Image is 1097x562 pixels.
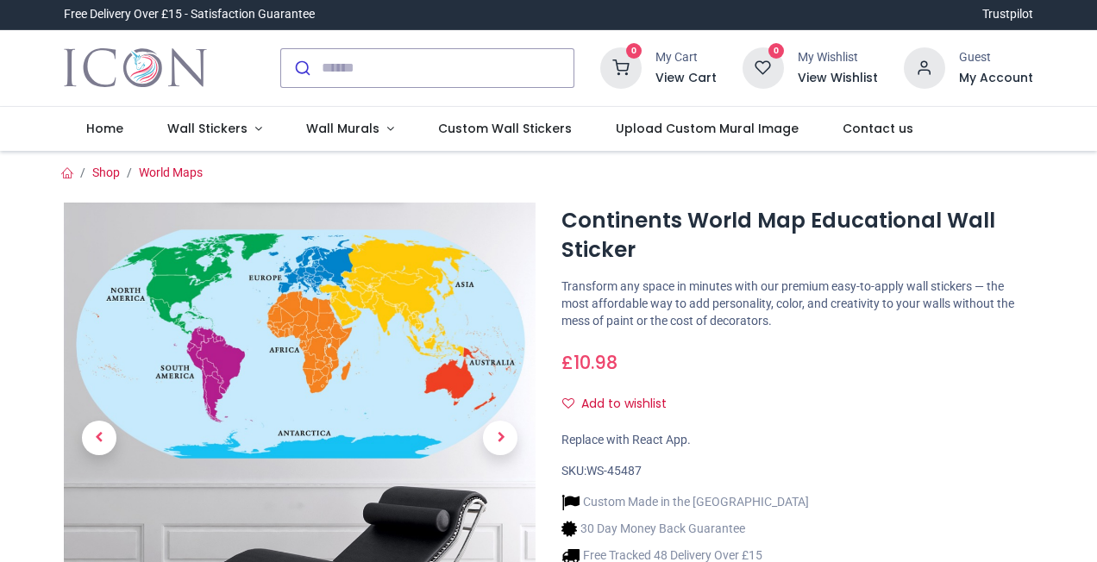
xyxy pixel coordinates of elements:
[82,421,116,455] span: Previous
[586,464,642,478] span: WS-45487
[64,6,315,23] div: Free Delivery Over £15 - Satisfaction Guarantee
[959,49,1033,66] div: Guest
[64,44,206,92] a: Logo of Icon Wall Stickers
[139,165,203,179] a: World Maps
[562,397,574,409] i: Add to wishlist
[92,165,120,179] a: Shop
[743,59,784,73] a: 0
[146,107,285,152] a: Wall Stickers
[561,493,809,511] li: Custom Made in the [GEOGRAPHIC_DATA]
[798,70,878,87] a: View Wishlist
[561,390,681,419] button: Add to wishlistAdd to wishlist
[655,70,717,87] a: View Cart
[626,43,643,59] sup: 0
[438,120,572,137] span: Custom Wall Stickers
[561,278,1033,329] p: Transform any space in minutes with our premium easy-to-apply wall stickers — the most affordable...
[574,350,617,375] span: 10.98
[281,49,322,87] button: Submit
[64,44,206,92] img: Icon Wall Stickers
[655,49,717,66] div: My Cart
[959,70,1033,87] a: My Account
[768,43,785,59] sup: 0
[616,120,799,137] span: Upload Custom Mural Image
[561,432,1033,449] div: Replace with React App.
[284,107,416,152] a: Wall Murals
[561,463,1033,480] div: SKU:
[600,59,642,73] a: 0
[798,49,878,66] div: My Wishlist
[306,120,379,137] span: Wall Murals
[483,421,517,455] span: Next
[86,120,123,137] span: Home
[982,6,1033,23] a: Trustpilot
[561,520,809,538] li: 30 Day Money Back Guarantee
[843,120,913,137] span: Contact us
[561,350,617,375] span: £
[167,120,248,137] span: Wall Stickers
[561,206,1033,265] h1: Continents World Map Educational Wall Sticker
